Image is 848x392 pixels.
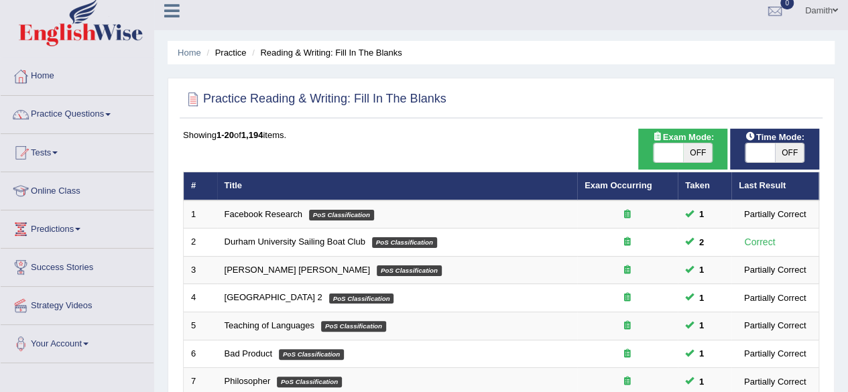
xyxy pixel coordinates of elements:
[694,263,709,277] span: You can still take this question
[184,172,217,200] th: #
[775,143,804,162] span: OFF
[184,340,217,368] td: 6
[585,264,670,277] div: Exam occurring question
[225,209,302,219] a: Facebook Research
[225,376,271,386] a: Philosopher
[1,287,154,320] a: Strategy Videos
[1,325,154,358] a: Your Account
[321,321,386,332] em: PoS Classification
[1,96,154,129] a: Practice Questions
[739,235,781,250] div: Correct
[638,129,727,170] div: Show exams occurring in exams
[184,284,217,312] td: 4
[585,320,670,332] div: Exam occurring question
[329,293,394,304] em: PoS Classification
[585,348,670,361] div: Exam occurring question
[249,46,402,59] li: Reading & Writing: Fill In The Blanks
[694,375,709,389] span: You can still take this question
[585,236,670,249] div: Exam occurring question
[309,210,374,220] em: PoS Classification
[739,291,811,305] div: Partially Correct
[694,346,709,361] span: You can still take this question
[1,134,154,168] a: Tests
[217,130,234,140] b: 1-20
[739,263,811,277] div: Partially Correct
[184,228,217,257] td: 2
[184,312,217,340] td: 5
[279,349,344,360] em: PoS Classification
[277,377,342,387] em: PoS Classification
[1,58,154,91] a: Home
[647,130,719,144] span: Exam Mode:
[183,129,819,141] div: Showing of items.
[739,207,811,221] div: Partially Correct
[184,256,217,284] td: 3
[184,200,217,228] td: 1
[739,318,811,332] div: Partially Correct
[694,291,709,305] span: You can still take this question
[1,210,154,244] a: Predictions
[377,265,442,276] em: PoS Classification
[739,375,811,389] div: Partially Correct
[1,249,154,282] a: Success Stories
[241,130,263,140] b: 1,194
[694,235,709,249] span: You can still take this question
[694,318,709,332] span: You can still take this question
[740,130,810,144] span: Time Mode:
[183,89,446,109] h2: Practice Reading & Writing: Fill In The Blanks
[225,292,322,302] a: [GEOGRAPHIC_DATA] 2
[372,237,437,248] em: PoS Classification
[225,265,370,275] a: [PERSON_NAME] [PERSON_NAME]
[694,207,709,221] span: You can still take this question
[1,172,154,206] a: Online Class
[585,180,652,190] a: Exam Occurring
[731,172,819,200] th: Last Result
[225,320,314,330] a: Teaching of Languages
[678,172,731,200] th: Taken
[225,348,273,358] a: Bad Product
[225,237,365,247] a: Durham University Sailing Boat Club
[739,346,811,361] div: Partially Correct
[178,48,201,58] a: Home
[585,375,670,388] div: Exam occurring question
[203,46,246,59] li: Practice
[585,208,670,221] div: Exam occurring question
[683,143,713,162] span: OFF
[217,172,577,200] th: Title
[585,291,670,304] div: Exam occurring question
